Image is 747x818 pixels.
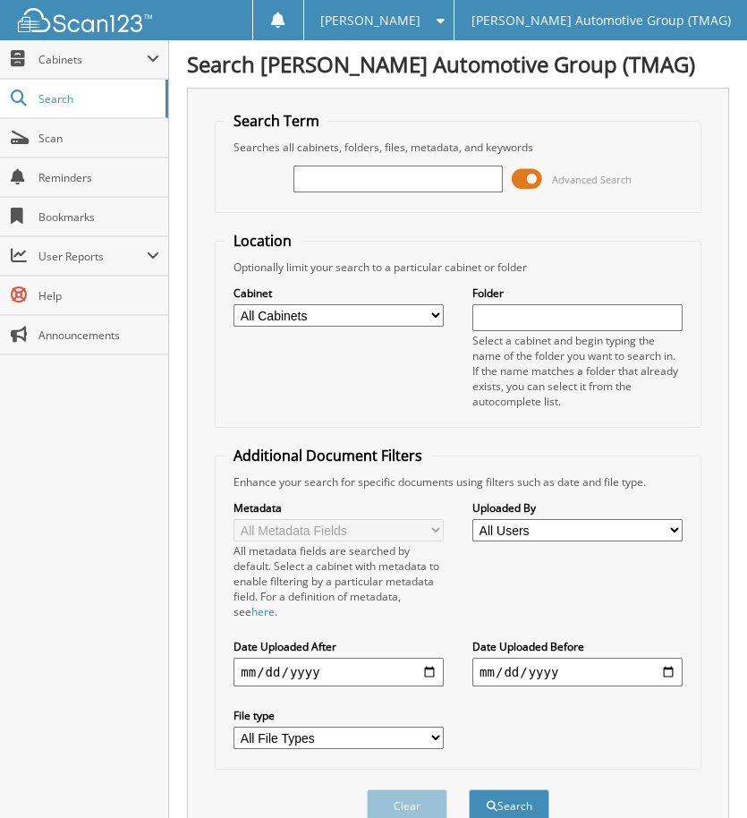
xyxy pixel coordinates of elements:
span: Bookmarks [38,209,159,225]
h1: Search [PERSON_NAME] Automotive Group (TMAG) [187,49,729,79]
label: Folder [472,285,683,301]
div: Searches all cabinets, folders, files, metadata, and keywords [225,140,691,155]
legend: Location [225,231,301,251]
span: User Reports [38,249,147,264]
span: Scan [38,131,159,146]
div: Optionally limit your search to a particular cabinet or folder [225,260,691,275]
span: Advanced Search [552,173,632,186]
legend: Search Term [225,111,328,131]
label: Date Uploaded Before [472,639,683,654]
input: end [472,658,683,686]
span: Reminders [38,170,159,185]
span: Help [38,288,159,303]
span: Announcements [38,328,159,343]
div: All metadata fields are searched by default. Select a cabinet with metadata to enable filtering b... [233,543,444,619]
legend: Additional Document Filters [225,446,431,465]
label: Cabinet [233,285,444,301]
label: Uploaded By [472,500,683,516]
a: here [251,604,275,619]
span: [PERSON_NAME] [320,15,420,26]
label: File type [233,708,444,723]
input: start [233,658,444,686]
span: Cabinets [38,52,147,67]
div: Select a cabinet and begin typing the name of the folder you want to search in. If the name match... [472,333,683,409]
label: Metadata [233,500,444,516]
label: Date Uploaded After [233,639,444,654]
span: [PERSON_NAME] Automotive Group (TMAG) [471,15,731,26]
div: Enhance your search for specific documents using filters such as date and file type. [225,474,691,490]
span: Search [38,91,157,107]
img: scan123-logo-white.svg [18,8,152,32]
